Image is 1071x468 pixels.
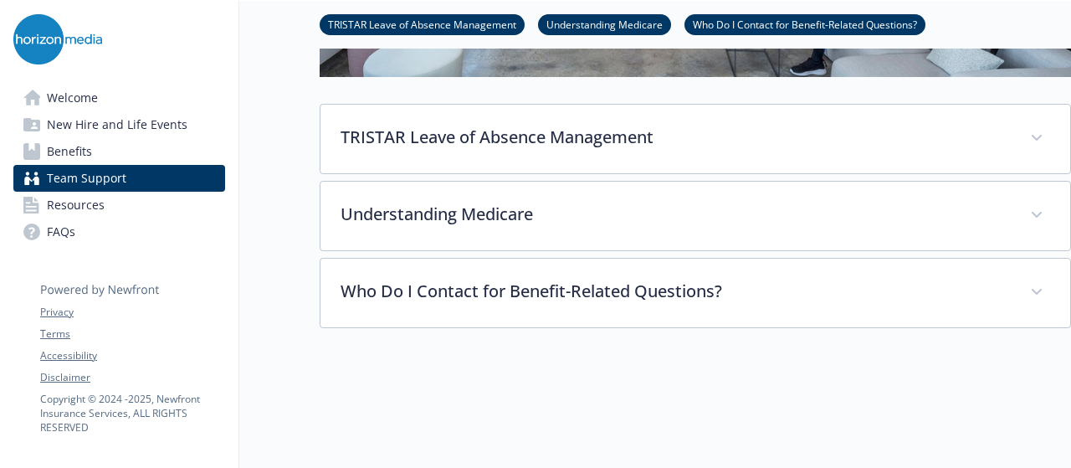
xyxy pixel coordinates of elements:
a: New Hire and Life Events [13,111,225,138]
a: Resources [13,192,225,219]
span: Benefits [47,138,92,165]
a: Terms [40,327,224,342]
div: Understanding Medicare [320,182,1070,250]
a: Who Do I Contact for Benefit-Related Questions? [684,16,925,32]
a: FAQs [13,219,225,245]
span: Resources [47,192,105,219]
a: TRISTAR Leave of Absence Management [320,16,525,32]
span: FAQs [47,219,75,245]
a: Benefits [13,138,225,165]
p: Who Do I Contact for Benefit-Related Questions? [341,279,1010,304]
span: Team Support [47,165,126,192]
a: Welcome [13,85,225,111]
a: Understanding Medicare [538,16,671,32]
a: Privacy [40,305,224,320]
a: Disclaimer [40,370,224,385]
p: Copyright © 2024 - 2025 , Newfront Insurance Services, ALL RIGHTS RESERVED [40,392,224,435]
span: Welcome [47,85,98,111]
a: Team Support [13,165,225,192]
div: Who Do I Contact for Benefit-Related Questions? [320,259,1070,327]
a: Accessibility [40,348,224,363]
div: TRISTAR Leave of Absence Management [320,105,1070,173]
p: TRISTAR Leave of Absence Management [341,125,1010,150]
span: New Hire and Life Events [47,111,187,138]
p: Understanding Medicare [341,202,1010,227]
